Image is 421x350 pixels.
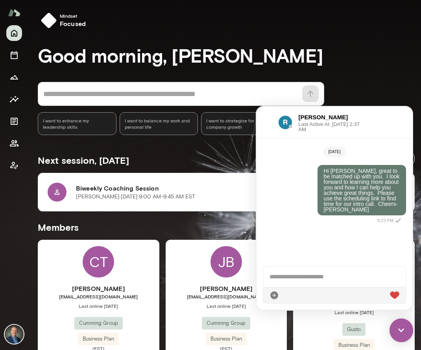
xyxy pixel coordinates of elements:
[76,193,195,201] p: [PERSON_NAME] · [DATE] · 9:00 AM-9:45 AM EST
[38,284,159,293] h6: [PERSON_NAME]
[121,111,137,116] span: 8:23 PM
[6,135,22,151] button: Members
[133,184,143,193] div: Live Reaction
[6,47,22,63] button: Sessions
[74,319,123,327] span: Cumming Group
[5,325,24,344] img: Michael Alden
[206,117,275,130] span: I want to strategize for company growth
[67,40,89,50] span: [DATE]
[38,154,129,167] h5: Next session, [DATE]
[42,15,104,25] span: Last Active At: [DATE] 2:37 AM
[6,69,22,85] button: Growth Plan
[293,309,415,315] span: Last online [DATE]
[6,91,22,107] button: Insights
[38,293,159,300] span: [EMAIL_ADDRESS][DOMAIN_NAME]
[137,109,146,119] i: Sent
[206,335,247,343] span: Business Plan
[41,13,57,28] img: mindset
[133,185,143,193] img: heart
[83,246,114,278] div: CT
[166,293,287,300] span: [EMAIL_ADDRESS][DOMAIN_NAME]
[38,9,92,31] button: Mindsetfocused
[334,341,375,349] span: Business Plan
[78,335,119,343] span: Business Plan
[166,303,287,309] span: Last online [DATE]
[38,303,159,309] span: Last online [DATE]
[76,183,325,193] h6: Biweekly Coaching Session
[6,113,22,129] button: Documents
[202,319,250,327] span: Cumming Group
[43,117,111,130] span: I want to enhance my leadership skills
[6,25,22,41] button: Home
[60,19,86,28] h6: focused
[38,221,415,233] h5: Members
[42,6,104,15] h6: [PERSON_NAME]
[6,157,22,173] button: Client app
[166,284,287,293] h6: [PERSON_NAME]
[8,5,20,20] img: Mento
[22,9,36,23] img: data:image/png;base64,iVBORw0KGgoAAAANSUhEUgAAAMgAAADICAYAAACtWK6eAAALvElEQVR4AeydC4xUVxnHP/bBLi8...
[38,44,415,66] h3: Good morning, [PERSON_NAME]
[125,117,193,130] span: I want to balance my work and personal life
[210,246,242,278] div: JB
[120,112,198,135] div: I want to balance my work and personal life
[60,13,86,19] span: Mindset
[201,112,280,135] div: I want to strategize for company growth
[38,112,116,135] div: I want to enhance my leadership skills
[67,61,143,106] p: Hi [PERSON_NAME], great to be matched up with you. I look forward to learning more about you and ...
[342,326,366,333] span: Gusto
[13,184,22,193] div: Attach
